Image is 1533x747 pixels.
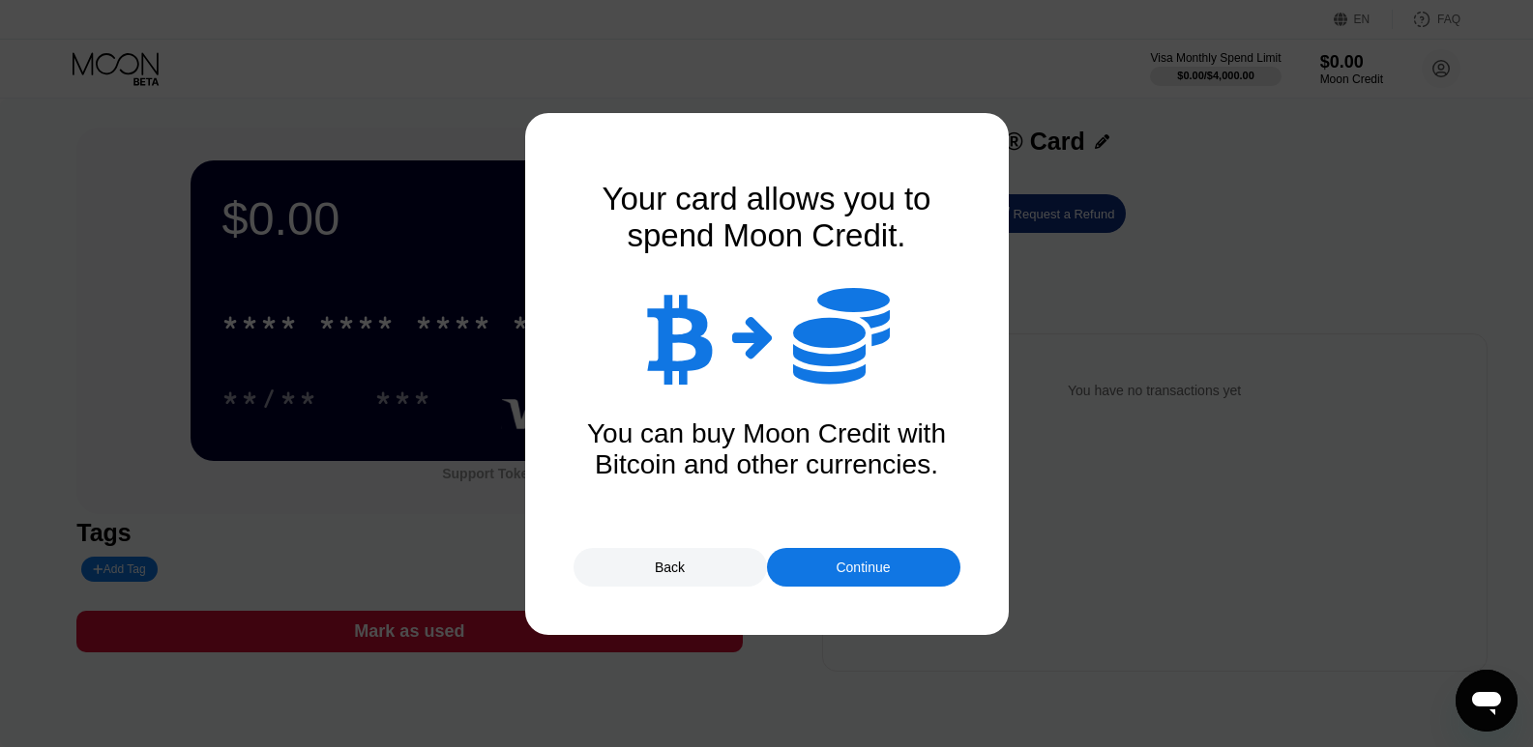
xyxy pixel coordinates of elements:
[793,283,890,389] div: 
[574,548,767,587] div: Back
[644,288,713,385] div: 
[574,181,960,254] div: Your card allows you to spend Moon Credit.
[767,548,960,587] div: Continue
[574,418,960,480] div: You can buy Moon Credit with Bitcoin and other currencies.
[1456,670,1518,732] iframe: Button to launch messaging window
[836,560,890,575] div: Continue
[732,312,774,360] div: 
[655,560,685,575] div: Back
